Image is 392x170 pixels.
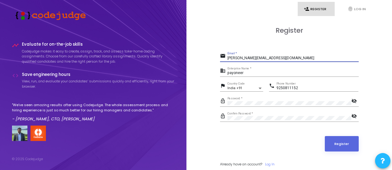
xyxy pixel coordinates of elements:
i: code [12,72,19,79]
p: "We've seen amazing results after using Codejudge. The whole assessment process and hiring experi... [12,102,175,113]
a: fingerprintLog In [341,2,378,16]
mat-icon: lock_outline [220,113,227,120]
p: Codejudge makes it easy to create, assign, track, and assess take-home coding assignments. Choose... [22,49,175,64]
div: © 2025 Codejudge [12,156,43,162]
i: fingerprint [348,6,353,12]
mat-icon: visibility_off [351,113,359,120]
mat-icon: lock_outline [220,98,227,105]
h4: Evaluate for on-the-job skills [22,42,175,47]
mat-icon: business [220,68,227,75]
i: person_add [304,6,309,12]
mat-icon: email [220,53,227,60]
img: user image [12,126,27,141]
input: Phone Number [276,86,358,90]
a: Log In [265,162,275,167]
input: Enterprise Name [227,71,359,75]
h3: Register [220,27,359,35]
button: Register [325,136,359,151]
p: View, run, and evaluate your candidates’ submissions quickly and efficiently, right from your bro... [22,79,175,89]
input: Email [227,56,359,60]
mat-icon: phone [269,83,276,90]
em: - [PERSON_NAME], CTO, [PERSON_NAME] [12,116,95,122]
h4: Save engineering hours [22,72,175,77]
mat-icon: visibility_off [351,98,359,105]
span: Already have an account? [220,162,262,167]
i: timeline [12,42,19,49]
mat-icon: flag [220,83,227,90]
a: person_addRegister [298,2,335,16]
span: India +91 [227,86,242,90]
img: company-logo [31,126,46,141]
